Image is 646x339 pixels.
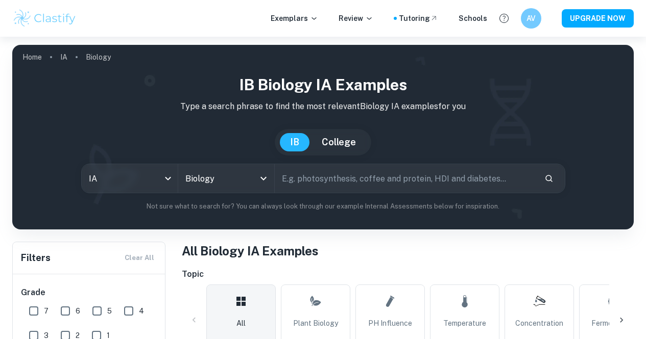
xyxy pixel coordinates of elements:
[525,13,537,24] h6: AV
[76,305,80,317] span: 6
[182,268,634,280] h6: Topic
[21,251,51,265] h6: Filters
[275,164,536,193] input: E.g. photosynthesis, coffee and protein, HDI and diabetes...
[368,318,412,329] span: pH Influence
[44,305,49,317] span: 7
[562,9,634,28] button: UPGRADE NOW
[591,318,636,329] span: Fermentation
[443,318,486,329] span: Temperature
[339,13,373,24] p: Review
[60,50,67,64] a: IA
[280,133,309,151] button: IB
[107,305,112,317] span: 5
[459,13,487,24] a: Schools
[495,10,513,27] button: Help and Feedback
[12,8,77,29] img: Clastify logo
[182,242,634,260] h1: All Biology IA Examples
[21,286,158,299] h6: Grade
[82,164,178,193] div: IA
[12,45,634,229] img: profile cover
[515,318,563,329] span: Concentration
[86,51,111,63] p: Biology
[236,318,246,329] span: All
[20,73,626,96] h1: IB Biology IA examples
[293,318,338,329] span: Plant Biology
[22,50,42,64] a: Home
[521,8,541,29] button: AV
[256,171,271,186] button: Open
[540,170,558,187] button: Search
[20,100,626,113] p: Type a search phrase to find the most relevant Biology IA examples for you
[20,201,626,212] p: Not sure what to search for? You can always look through our example Internal Assessments below f...
[399,13,438,24] a: Tutoring
[312,133,366,151] button: College
[271,13,318,24] p: Exemplars
[139,305,144,317] span: 4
